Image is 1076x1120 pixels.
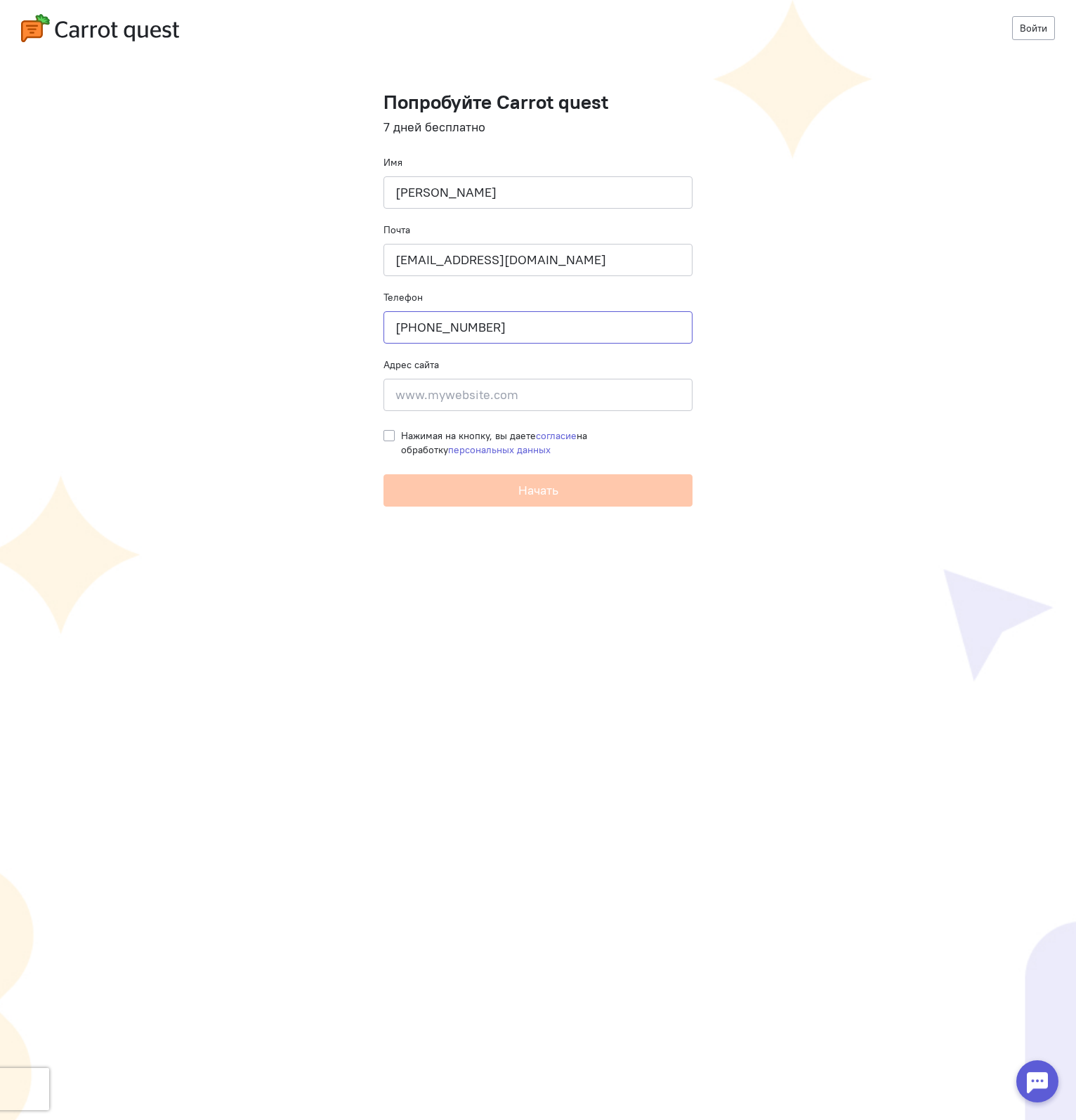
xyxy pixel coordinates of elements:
[383,474,693,507] button: Начать
[448,443,551,456] a: персональных данных
[383,379,693,411] input: www.mywebsite.com
[383,176,693,209] input: Ваше имя
[21,14,179,42] img: carrot-quest-logo.svg
[383,244,693,276] input: name@company.ru
[383,290,423,304] label: Телефон
[1012,16,1055,40] a: Войти
[518,482,558,498] span: Начать
[383,311,693,344] input: +79001110101
[536,429,577,442] a: согласие
[383,358,439,372] label: Адрес сайта
[383,91,693,113] h1: Попробуйте Carrot quest
[401,429,587,456] span: Нажимая на кнопку, вы даете на обработку
[383,223,410,237] label: Почта
[383,155,402,169] label: Имя
[383,120,693,134] h4: 7 дней бесплатно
